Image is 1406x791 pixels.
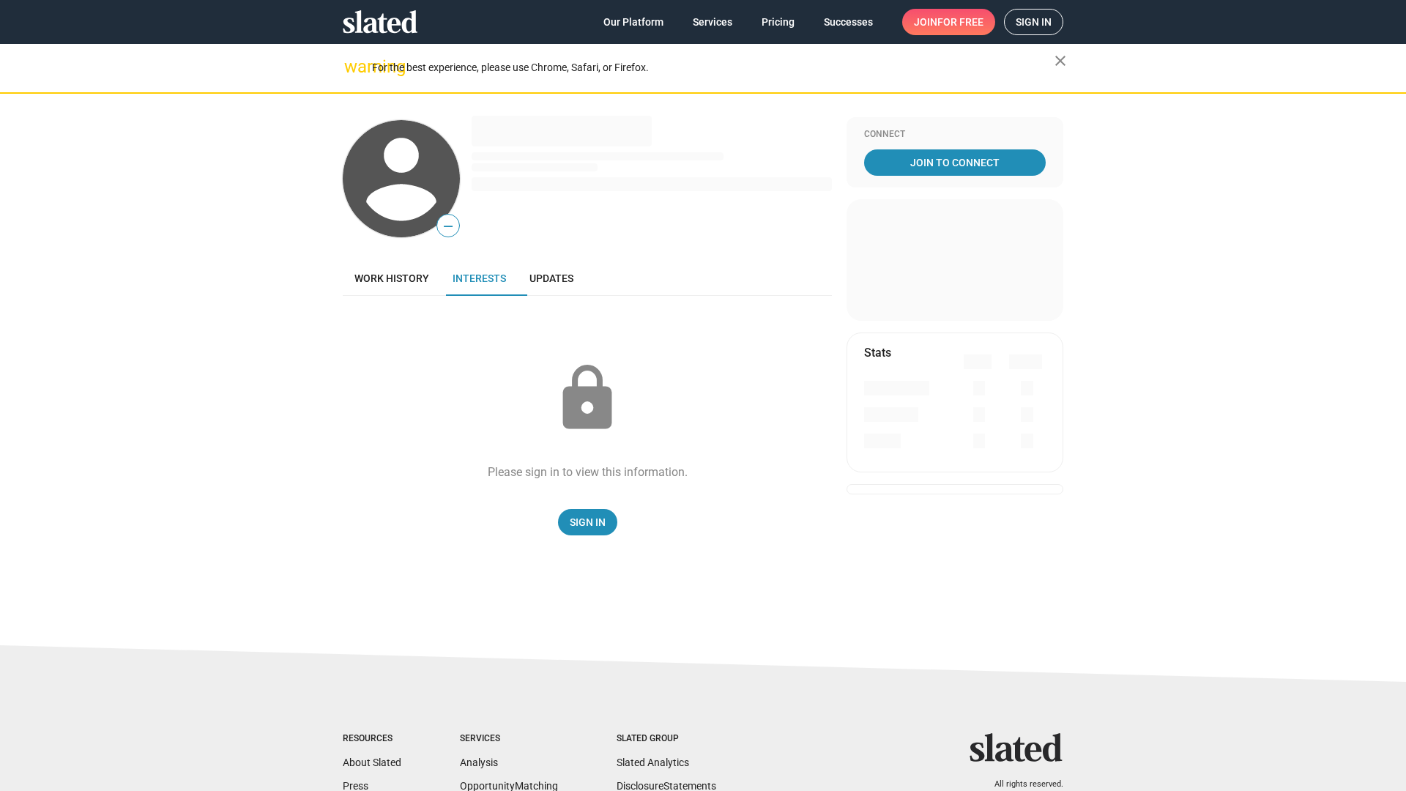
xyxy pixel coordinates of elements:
[864,129,1046,141] div: Connect
[867,149,1043,176] span: Join To Connect
[570,509,606,535] span: Sign In
[693,9,732,35] span: Services
[937,9,983,35] span: for free
[441,261,518,296] a: Interests
[603,9,663,35] span: Our Platform
[488,464,688,480] div: Please sign in to view this information.
[1052,52,1069,70] mat-icon: close
[343,261,441,296] a: Work history
[914,9,983,35] span: Join
[460,733,558,745] div: Services
[372,58,1054,78] div: For the best experience, please use Chrome, Safari, or Firefox.
[343,733,401,745] div: Resources
[762,9,795,35] span: Pricing
[592,9,675,35] a: Our Platform
[824,9,873,35] span: Successes
[1004,9,1063,35] a: Sign in
[617,757,689,768] a: Slated Analytics
[1016,10,1052,34] span: Sign in
[681,9,744,35] a: Services
[902,9,995,35] a: Joinfor free
[453,272,506,284] span: Interests
[812,9,885,35] a: Successes
[864,149,1046,176] a: Join To Connect
[750,9,806,35] a: Pricing
[518,261,585,296] a: Updates
[558,509,617,535] a: Sign In
[343,757,401,768] a: About Slated
[354,272,429,284] span: Work history
[617,733,716,745] div: Slated Group
[460,757,498,768] a: Analysis
[864,345,891,360] mat-card-title: Stats
[551,362,624,435] mat-icon: lock
[437,217,459,236] span: —
[344,58,362,75] mat-icon: warning
[529,272,573,284] span: Updates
